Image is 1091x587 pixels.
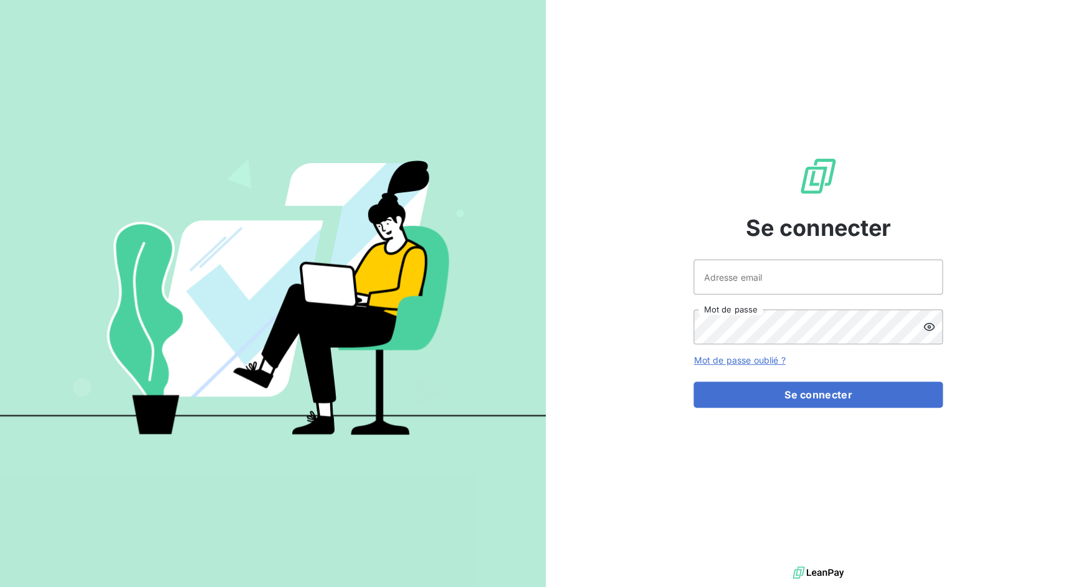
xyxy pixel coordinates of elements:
[798,156,838,196] img: Logo LeanPay
[693,382,943,408] button: Se connecter
[693,260,943,294] input: placeholder
[793,563,844,582] img: logo
[745,211,891,245] span: Se connecter
[693,355,785,365] a: Mot de passe oublié ?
